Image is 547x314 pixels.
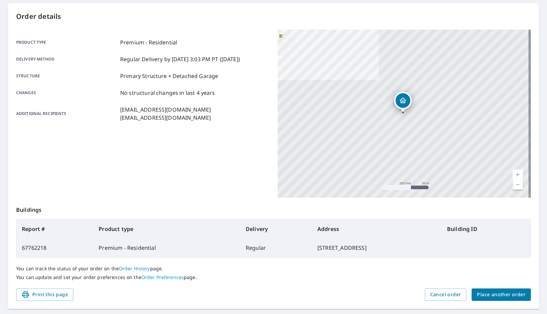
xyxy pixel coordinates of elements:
td: Premium - Residential [93,238,240,257]
th: Delivery [240,220,312,238]
th: Building ID [442,220,531,238]
p: Buildings [16,198,531,219]
th: Product type [93,220,240,238]
a: Order Preferences [141,274,184,280]
p: Primary Structure + Detached Garage [120,72,218,80]
button: Print this page [16,288,73,301]
button: Place another order [472,288,531,301]
p: [EMAIL_ADDRESS][DOMAIN_NAME] [120,106,211,114]
p: Additional recipients [16,106,117,122]
td: 67762218 [16,238,93,257]
span: Print this page [22,290,68,299]
th: Report # [16,220,93,238]
td: [STREET_ADDRESS] [312,238,442,257]
span: Place another order [477,290,525,299]
a: Current Level 17, Zoom Out [513,180,523,190]
p: Order details [16,11,531,22]
p: You can update and set your order preferences on the page. [16,274,531,280]
button: Cancel order [425,288,467,301]
p: [EMAIL_ADDRESS][DOMAIN_NAME] [120,114,211,122]
span: Cancel order [430,290,461,299]
p: You can track the status of your order on the page. [16,266,531,272]
p: Regular Delivery by [DATE] 3:03 PM PT ([DATE]) [120,55,240,63]
a: Order History [119,265,150,272]
div: Dropped pin, building 1, Residential property, 15 Lake Forest Cir Lake Saint Louis, MO 63367 [394,92,412,113]
p: No structural changes in last 4 years [120,89,215,97]
p: Premium - Residential [120,38,177,46]
p: Changes [16,89,117,97]
a: Current Level 17, Zoom In [513,169,523,180]
p: Product type [16,38,117,46]
p: Structure [16,72,117,80]
td: Regular [240,238,312,257]
th: Address [312,220,442,238]
p: Delivery method [16,55,117,63]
